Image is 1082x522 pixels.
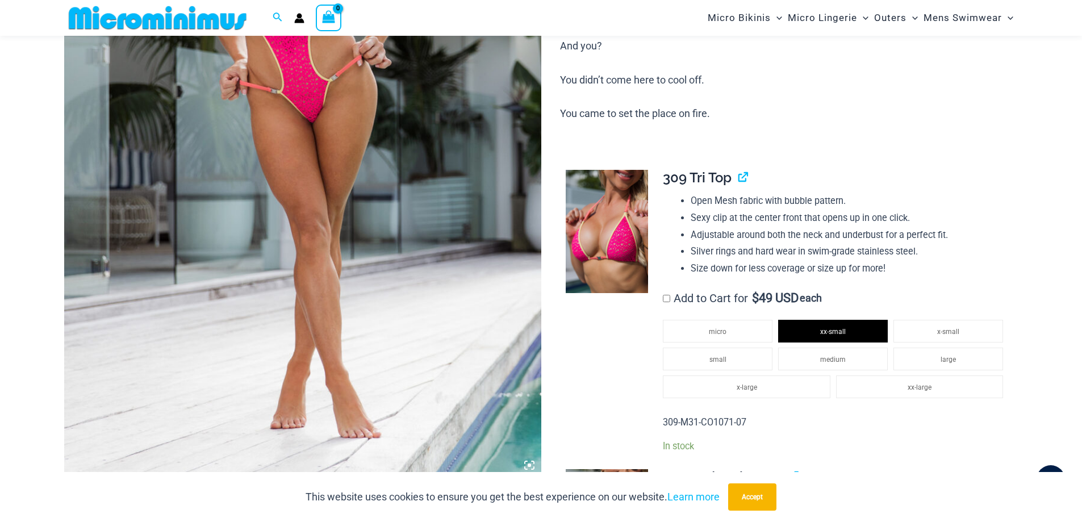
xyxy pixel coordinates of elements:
a: Mens SwimwearMenu ToggleMenu Toggle [921,3,1016,32]
img: Bubble Mesh Highlight Pink 309 Top [566,170,648,294]
li: Adjustable around both the neck and underbust for a perfect fit. [691,227,1009,244]
li: Open Mesh fabric with bubble pattern. [691,193,1009,210]
a: Micro BikinisMenu ToggleMenu Toggle [705,3,785,32]
span: Micro Lingerie [788,3,857,32]
li: Size down for less coverage or size up for more! [691,260,1009,277]
span: 309 Tri Top [663,169,732,186]
li: xx-small [778,320,888,343]
li: x-large [663,375,830,398]
p: This website uses cookies to ensure you get the best experience on our website. [306,488,720,506]
a: View Shopping Cart, empty [316,5,342,31]
a: Micro LingerieMenu ToggleMenu Toggle [785,3,871,32]
span: large [941,356,956,364]
span: micro [709,328,726,336]
span: Menu Toggle [771,3,782,32]
span: x-large [737,383,757,391]
a: Account icon link [294,13,304,23]
nav: Site Navigation [703,2,1018,34]
li: small [663,348,772,370]
span: Outers [874,3,906,32]
p: 309-M31-CO1071-07 [663,414,1009,431]
a: Learn more [667,491,720,503]
img: MM SHOP LOGO FLAT [64,5,251,31]
li: xx-large [836,375,1003,398]
span: medium [820,356,846,364]
span: xx-large [908,383,931,391]
span: 49 USD [752,293,799,304]
button: Accept [728,483,776,511]
span: 323 Underwire Top [663,469,782,485]
li: Silver rings and hard wear in swim-grade stainless steel. [691,243,1009,260]
p: In stock [663,440,1009,452]
span: small [709,356,726,364]
li: medium [778,348,888,370]
a: Search icon link [273,11,283,25]
label: Add to Cart for [663,291,822,305]
li: x-small [893,320,1003,343]
span: each [800,293,822,304]
a: OutersMenu ToggleMenu Toggle [871,3,921,32]
input: Add to Cart for$49 USD each [663,295,670,302]
span: $ [752,291,759,305]
span: xx-small [820,328,846,336]
span: Menu Toggle [1002,3,1013,32]
span: Mens Swimwear [924,3,1002,32]
span: Micro Bikinis [708,3,771,32]
li: Sexy clip at the center front that opens up in one click. [691,210,1009,227]
span: Menu Toggle [906,3,918,32]
span: x-small [937,328,959,336]
li: micro [663,320,772,343]
li: large [893,348,1003,370]
span: Menu Toggle [857,3,868,32]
